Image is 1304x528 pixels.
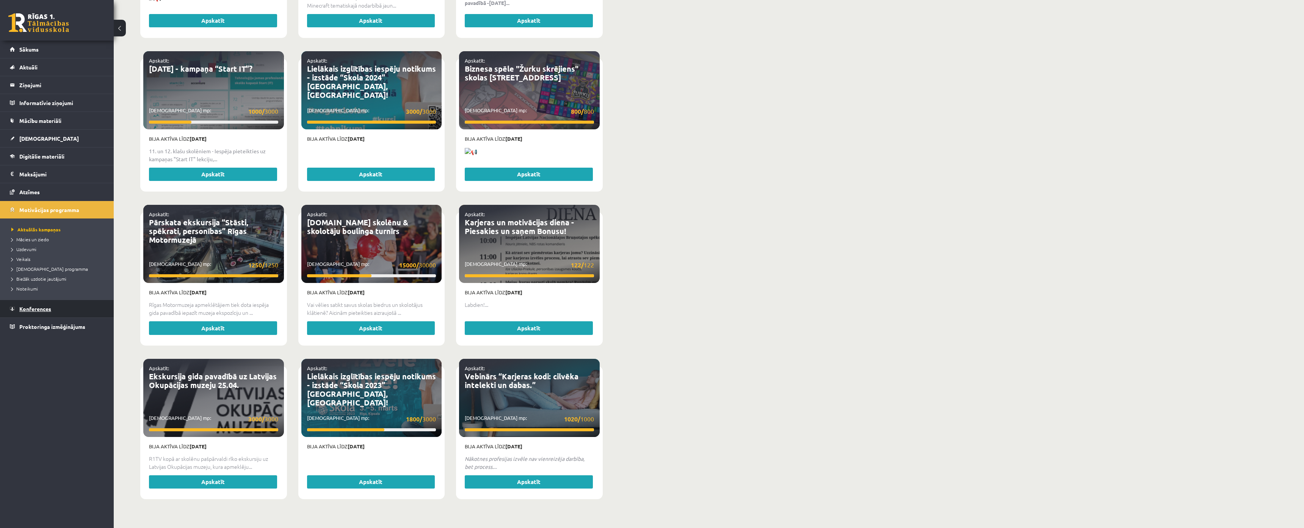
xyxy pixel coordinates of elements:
[465,321,593,335] a: Apskatīt
[10,165,104,183] a: Maksājumi
[465,57,485,64] a: Apskatīt:
[19,117,61,124] span: Mācību materiāli
[571,260,594,270] span: 122
[248,260,278,270] span: 1250
[248,107,265,115] strong: 1000/
[149,321,277,335] a: Apskatīt
[10,201,104,218] a: Motivācijas programma
[149,301,278,317] p: Rīgas Motormuzeja apmeklētājiem tiek dota iespēja gida pavadībā iepazīt muzeja ekspozīciju un ...
[11,246,106,253] a: Uzdevumi
[307,289,436,296] p: Bija aktīva līdz
[307,168,435,181] a: Apskatīt
[248,415,265,423] strong: 3000/
[149,57,169,64] a: Apskatīt:
[10,300,104,317] a: Konferences
[149,168,277,181] a: Apskatīt
[10,58,104,76] a: Aktuāli
[465,168,593,181] a: Apskatīt
[307,14,435,28] a: Apskatīt
[307,107,436,116] p: [DEMOGRAPHIC_DATA] mp:
[465,455,594,471] p: ...
[19,189,40,195] span: Atzīmes
[190,135,207,142] strong: [DATE]
[11,275,106,282] a: Biežāk uzdotie jautājumi
[10,112,104,129] a: Mācību materiāli
[149,371,277,390] a: Ekskursija gida pavadībā uz Latvijas Okupācijas muzeju 25.04.
[465,371,578,390] a: Vebinārs “Karjeras kodi: cilvēka intelekti un dabas.”
[307,365,327,371] a: Apskatīt:
[19,165,104,183] legend: Maksājumi
[348,135,365,142] strong: [DATE]
[190,289,207,295] strong: [DATE]
[248,107,278,116] span: 3000
[505,289,522,295] strong: [DATE]
[307,371,436,407] a: Lielākais izglītības iespēju notikums - izstāde “Skola 2023” [GEOGRAPHIC_DATA], [GEOGRAPHIC_DATA]!
[465,217,574,236] a: Karjeras un motivācijas diena - Piesakies un saņem Bonusu!
[11,226,106,233] a: Aktuālās kampaņas
[10,94,104,112] a: Informatīvie ziņojumi
[399,260,436,270] span: 30000
[149,289,278,296] p: Bija aktīva līdz
[465,455,585,470] em: Nākotnes profesijas izvēle nav vienreizēja darbība, bet process.
[149,414,278,424] p: [DEMOGRAPHIC_DATA] mp:
[19,135,79,142] span: [DEMOGRAPHIC_DATA]
[19,206,79,213] span: Motivācijas programma
[564,414,594,424] span: 1000
[465,414,594,424] p: [DEMOGRAPHIC_DATA] mp:
[307,211,327,217] a: Apskatīt:
[149,107,278,116] p: [DEMOGRAPHIC_DATA] mp:
[19,153,64,160] span: Digitālie materiāli
[149,443,278,450] p: Bija aktīva līdz
[248,414,278,424] span: 3000
[11,266,88,272] span: [DEMOGRAPHIC_DATA] programma
[348,289,365,295] strong: [DATE]
[10,130,104,147] a: [DEMOGRAPHIC_DATA]
[406,107,422,115] strong: 3000/
[406,415,422,423] strong: 1800/
[465,211,485,217] a: Apskatīt:
[11,276,66,282] span: Biežāk uzdotie jautājumi
[11,226,61,233] span: Aktuālās kampaņas
[248,261,265,269] strong: 1250/
[465,107,594,116] p: [DEMOGRAPHIC_DATA] mp:
[307,414,436,424] p: [DEMOGRAPHIC_DATA] mp:
[10,41,104,58] a: Sākums
[399,261,419,269] strong: 15000/
[307,475,435,489] a: Apskatīt
[19,46,39,53] span: Sākums
[505,443,522,449] strong: [DATE]
[11,286,38,292] span: Noteikumi
[406,107,436,116] span: 3000
[11,256,106,262] a: Veikals
[465,148,477,156] img: 📢
[307,217,408,236] a: [DOMAIN_NAME] skolēnu & skolotāju boulinga turnīrs
[465,260,594,270] p: [DEMOGRAPHIC_DATA] mp:
[149,135,278,143] p: Bija aktīva līdz
[307,321,435,335] a: Apskatīt
[19,305,51,312] span: Konferences
[10,76,104,94] a: Ziņojumi
[11,256,30,262] span: Veikals
[190,443,207,449] strong: [DATE]
[307,260,436,270] p: [DEMOGRAPHIC_DATA] mp:
[11,236,106,243] a: Mācies un ziedo
[564,415,580,423] strong: 1020/
[571,107,584,115] strong: 800/
[465,301,594,309] p: Labdien!...
[465,14,593,28] a: Apskatīt
[11,246,36,252] span: Uzdevumi
[307,64,436,100] a: Lielākais izglītības iespēju notikums - izstāde “Skola 2024” [GEOGRAPHIC_DATA], [GEOGRAPHIC_DATA]!
[149,64,252,74] a: [DATE] - kampaņa “Start IT”?
[505,135,522,142] strong: [DATE]
[465,135,594,143] p: Bija aktīva līdz
[19,323,85,330] span: Proktoringa izmēģinājums
[307,443,436,450] p: Bija aktīva līdz
[11,266,106,272] a: [DEMOGRAPHIC_DATA] programma
[571,261,584,269] strong: 122/
[8,13,69,32] a: Rīgas 1. Tālmācības vidusskola
[149,217,248,245] a: Pārskata ekskursija “Stāsti, spēkrati, personības” Rīgas Motormuzejā
[11,285,106,292] a: Noteikumi
[149,148,266,162] strong: 11. un 12. klašu skolēniem - Iespēja pieteikties uz kampaņas "Start IT" lekciju,...
[19,76,104,94] legend: Ziņojumi
[19,94,104,112] legend: Informatīvie ziņojumi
